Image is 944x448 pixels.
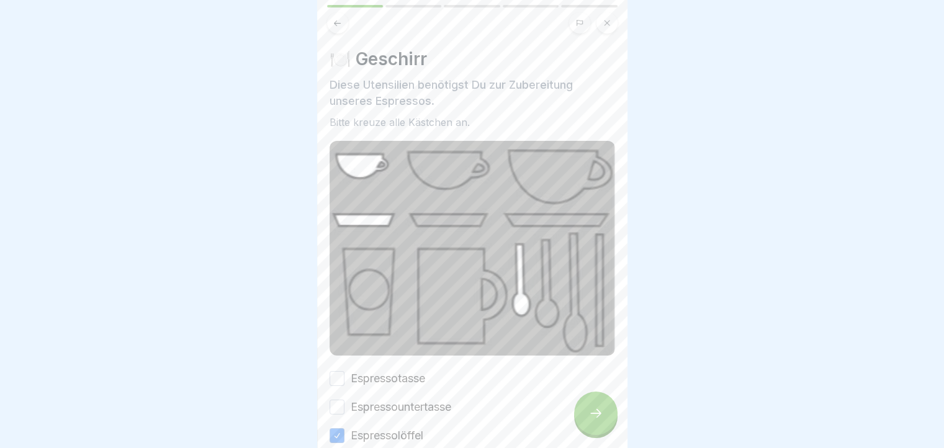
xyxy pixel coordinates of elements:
[330,117,615,128] div: Bitte kreuze alle Kästchen an.
[351,428,423,444] label: Espressolöffel
[351,399,451,415] label: Espressountertasse
[351,370,425,387] label: Espressotasse
[330,77,615,109] p: Diese Utensilien benötigst Du zur Zubereitung unseres Espressos.
[330,48,615,69] h4: 🍽️ Geschirr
